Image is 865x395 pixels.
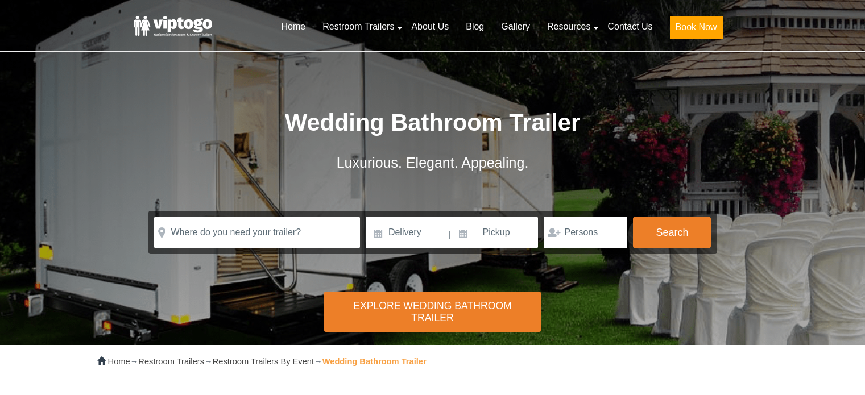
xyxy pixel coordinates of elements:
[272,14,314,39] a: Home
[324,292,540,332] div: Explore Wedding Bathroom Trailer
[322,357,427,366] strong: Wedding Bathroom Trailer
[403,14,457,39] a: About Us
[314,14,403,39] a: Restroom Trailers
[138,357,204,366] a: Restroom Trailers
[661,14,731,45] a: Book Now
[670,16,723,39] button: Book Now
[492,14,539,39] a: Gallery
[633,217,711,248] button: Search
[285,109,580,136] span: Wedding Bathroom Trailer
[539,14,599,39] a: Resources
[213,357,314,366] a: Restroom Trailers By Event
[108,357,130,366] a: Home
[108,357,427,366] span: → → →
[457,14,492,39] a: Blog
[366,217,447,248] input: Delivery
[448,217,450,253] span: |
[544,217,627,248] input: Persons
[337,155,529,171] span: Luxurious. Elegant. Appealing.
[452,217,539,248] input: Pickup
[599,14,661,39] a: Contact Us
[154,217,360,248] input: Where do you need your trailer?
